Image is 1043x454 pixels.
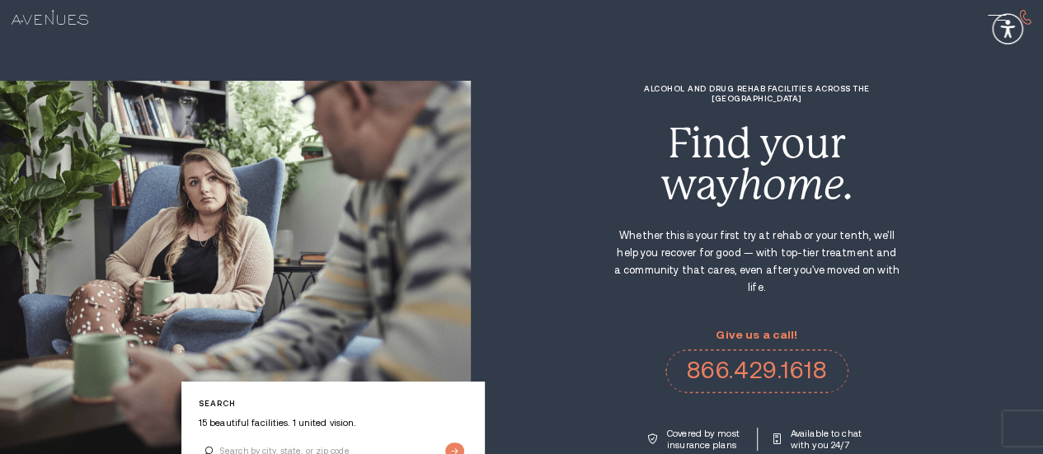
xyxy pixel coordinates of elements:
[667,428,742,451] p: Covered by most insurance plans
[613,123,901,206] div: Find your way
[773,428,866,451] a: Available to chat with you 24/7
[738,161,853,208] i: home.
[613,227,901,297] p: Whether this is your first try at rehab or your tenth, we'll help you recover for good — with top...
[665,349,848,392] a: 866.429.1618
[613,84,901,102] h1: Alcohol and Drug Rehab Facilities across the [GEOGRAPHIC_DATA]
[648,428,742,451] a: Covered by most insurance plans
[199,399,467,408] p: Search
[199,417,467,428] p: 15 beautiful facilities. 1 united vision.
[791,428,866,451] p: Available to chat with you 24/7
[665,329,848,341] p: Give us a call!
